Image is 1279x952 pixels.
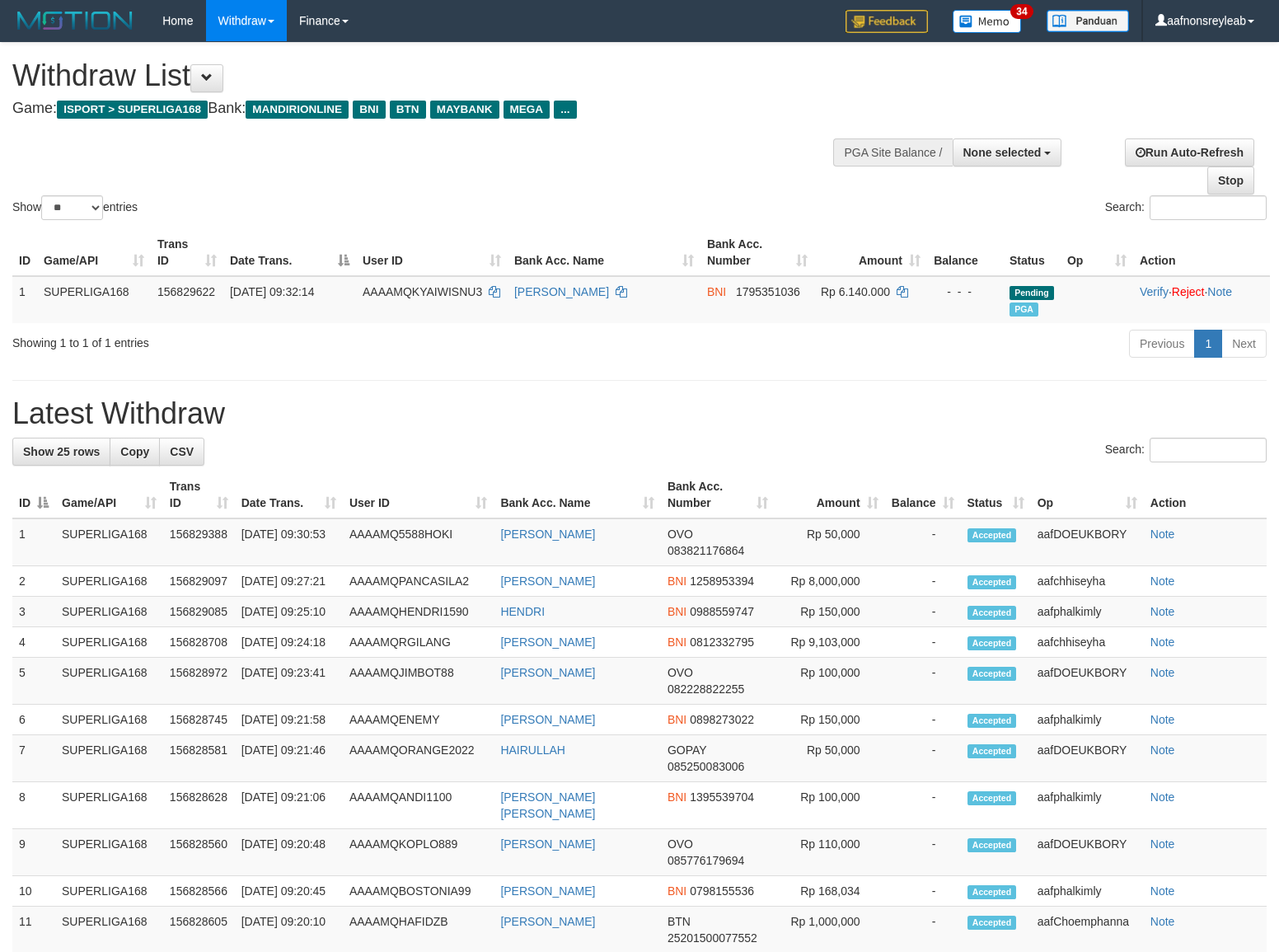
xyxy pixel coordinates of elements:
[1105,195,1267,220] label: Search:
[55,705,163,735] td: SUPERLIGA168
[343,471,494,518] th: User ID: activate to sort column ascending
[500,666,595,679] a: [PERSON_NAME]
[1140,285,1169,298] a: Verify
[163,597,235,627] td: 156829085
[885,705,961,735] td: -
[37,276,151,323] td: SUPERLIGA168
[343,566,494,597] td: AAAAMQPANCASILA2
[775,627,884,658] td: Rp 9,103,000
[390,101,426,119] span: BTN
[500,790,595,820] a: [PERSON_NAME] [PERSON_NAME]
[163,876,235,907] td: 156828566
[12,276,37,323] td: 1
[967,916,1017,930] span: Accepted
[12,597,55,627] td: 3
[668,884,686,898] span: BNI
[967,714,1017,728] span: Accepted
[1125,138,1254,166] a: Run Auto-Refresh
[775,735,884,782] td: Rp 50,000
[343,627,494,658] td: AAAAMQRGILANG
[159,438,204,466] a: CSV
[775,471,884,518] th: Amount: activate to sort column ascending
[12,829,55,876] td: 9
[41,195,103,220] select: Showentries
[1031,518,1144,566] td: aafDOEUKBORY
[690,884,754,898] span: Copy 0798155536 to clipboard
[1031,735,1144,782] td: aafDOEUKBORY
[163,627,235,658] td: 156828708
[1150,635,1175,649] a: Note
[12,397,1267,430] h1: Latest Withdraw
[821,285,890,298] span: Rp 6.140.000
[1010,302,1038,317] span: Marked by aafchhiseyha
[12,782,55,829] td: 8
[775,782,884,829] td: Rp 100,000
[163,829,235,876] td: 156828560
[1031,597,1144,627] td: aafphalkimly
[12,658,55,705] td: 5
[494,471,661,518] th: Bank Acc. Name: activate to sort column ascending
[668,837,693,851] span: OVO
[967,744,1017,758] span: Accepted
[690,790,754,804] span: Copy 1395539704 to clipboard
[967,606,1017,620] span: Accepted
[430,101,499,119] span: MAYBANK
[953,10,1022,33] img: Button%20Memo.svg
[1061,229,1133,276] th: Op: activate to sort column ascending
[775,658,884,705] td: Rp 100,000
[343,829,494,876] td: AAAAMQKOPLO889
[927,229,1003,276] th: Balance
[500,837,595,851] a: [PERSON_NAME]
[230,285,314,298] span: [DATE] 09:32:14
[1010,4,1033,19] span: 34
[1150,574,1175,588] a: Note
[1003,229,1061,276] th: Status
[12,438,110,466] a: Show 25 rows
[967,667,1017,681] span: Accepted
[223,229,356,276] th: Date Trans.: activate to sort column descending
[1031,627,1144,658] td: aafchhiseyha
[12,876,55,907] td: 10
[668,743,706,757] span: GOPAY
[1150,605,1175,618] a: Note
[1150,666,1175,679] a: Note
[163,518,235,566] td: 156829388
[55,471,163,518] th: Game/API: activate to sort column ascending
[1031,658,1144,705] td: aafDOEUKBORY
[235,876,343,907] td: [DATE] 09:20:45
[170,445,194,458] span: CSV
[1031,471,1144,518] th: Op: activate to sort column ascending
[690,713,754,726] span: Copy 0898273022 to clipboard
[12,566,55,597] td: 2
[668,790,686,804] span: BNI
[1047,10,1129,32] img: panduan.png
[1133,276,1270,323] td: · ·
[967,636,1017,650] span: Accepted
[775,518,884,566] td: Rp 50,000
[554,101,576,119] span: ...
[343,518,494,566] td: AAAAMQ5588HOKI
[235,658,343,705] td: [DATE] 09:23:41
[967,575,1017,589] span: Accepted
[157,285,215,298] span: 156829622
[700,229,814,276] th: Bank Acc. Number: activate to sort column ascending
[55,735,163,782] td: SUPERLIGA168
[961,471,1031,518] th: Status: activate to sort column ascending
[504,101,550,119] span: MEGA
[343,735,494,782] td: AAAAMQORANGE2022
[1150,743,1175,757] a: Note
[163,471,235,518] th: Trans ID: activate to sort column ascending
[235,627,343,658] td: [DATE] 09:24:18
[1207,285,1232,298] a: Note
[1150,884,1175,898] a: Note
[120,445,149,458] span: Copy
[668,666,693,679] span: OVO
[668,528,693,541] span: OVO
[1133,229,1270,276] th: Action
[12,195,138,220] label: Show entries
[343,705,494,735] td: AAAAMQENEMY
[885,471,961,518] th: Balance: activate to sort column ascending
[55,782,163,829] td: SUPERLIGA168
[500,635,595,649] a: [PERSON_NAME]
[55,658,163,705] td: SUPERLIGA168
